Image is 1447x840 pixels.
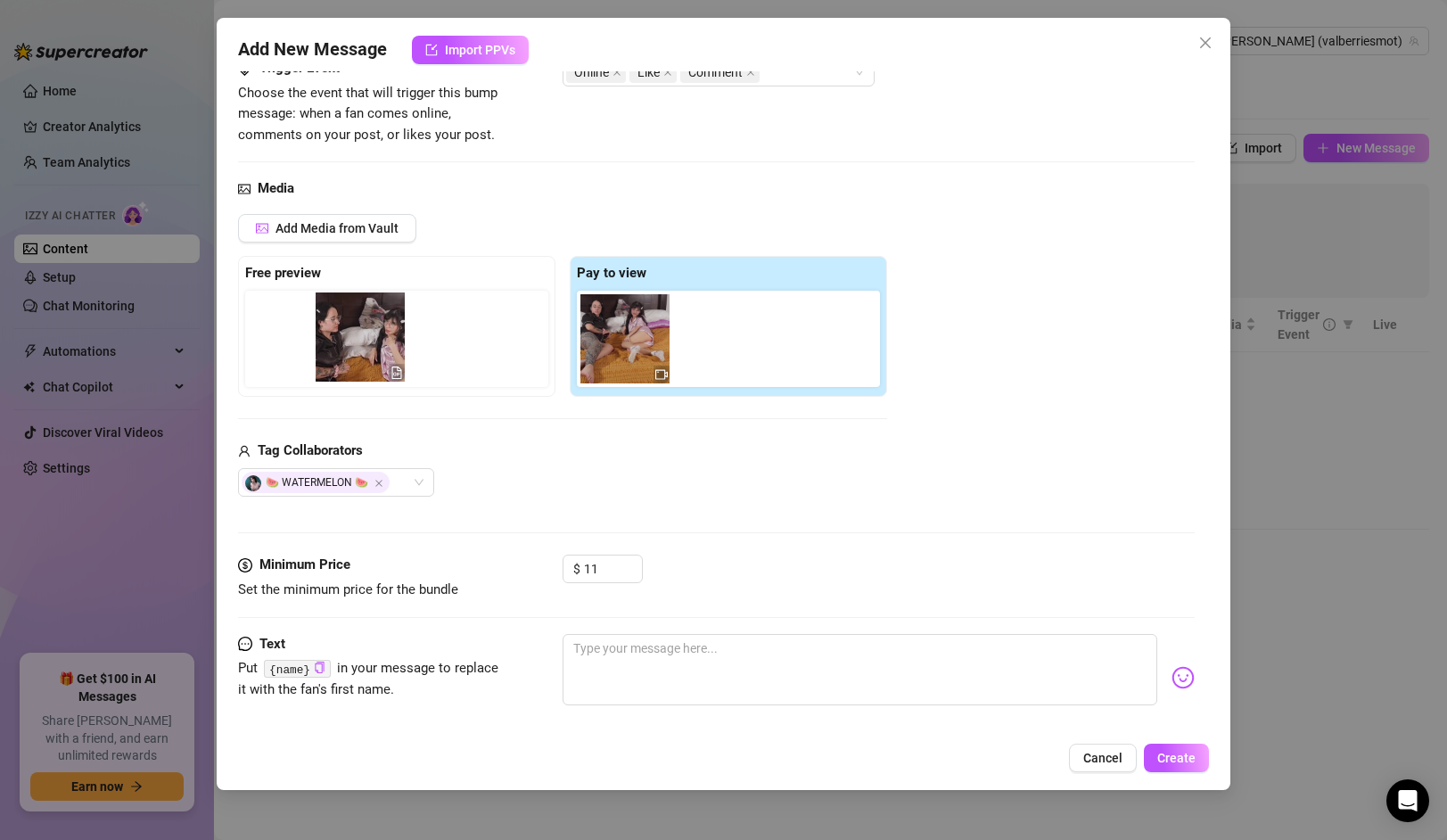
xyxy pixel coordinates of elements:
[574,62,609,82] span: Online
[258,180,294,196] strong: Media
[314,662,325,675] button: Click to Copy
[275,221,399,235] span: Add Media from Vault
[242,472,390,493] span: 🍉 WATERMELON 🍉
[238,36,387,64] span: Add New Message
[746,68,755,77] span: close
[613,68,621,77] span: close
[1386,779,1429,822] div: Open Intercom Messenger
[629,62,677,83] span: Like
[1191,29,1220,57] button: Close
[314,662,325,673] span: copy
[637,62,660,82] span: Like
[425,44,438,56] span: import
[256,222,268,235] span: picture
[1069,744,1137,772] button: Cancel
[238,85,497,143] span: Choose the event that will trigger this bump message: when a fan comes online, comments on your p...
[264,660,331,679] code: {name}
[577,265,646,281] strong: Pay to view
[238,555,252,576] span: dollar
[445,43,515,57] span: Import PPVs
[258,442,363,458] strong: Tag Collaborators
[238,660,498,697] span: Put in your message to replace it with the fan's first name.
[238,634,252,655] span: message
[1083,751,1122,765] span: Cancel
[1198,36,1213,50] span: close
[566,62,626,83] span: Online
[259,636,285,652] strong: Text
[412,36,529,64] button: Import PPVs
[1157,751,1196,765] span: Create
[238,178,251,200] span: picture
[238,214,416,243] button: Add Media from Vault
[259,556,350,572] strong: Minimum Price
[245,265,321,281] strong: Free preview
[238,581,458,597] span: Set the minimum price for the bundle
[663,68,672,77] span: close
[688,62,743,82] span: Comment
[245,475,261,491] img: avatar.jpg
[1191,36,1220,50] span: Close
[680,62,760,83] span: Comment
[1172,666,1195,689] img: svg%3e
[238,441,251,462] span: user
[1144,744,1209,772] button: Create
[374,479,383,488] span: Close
